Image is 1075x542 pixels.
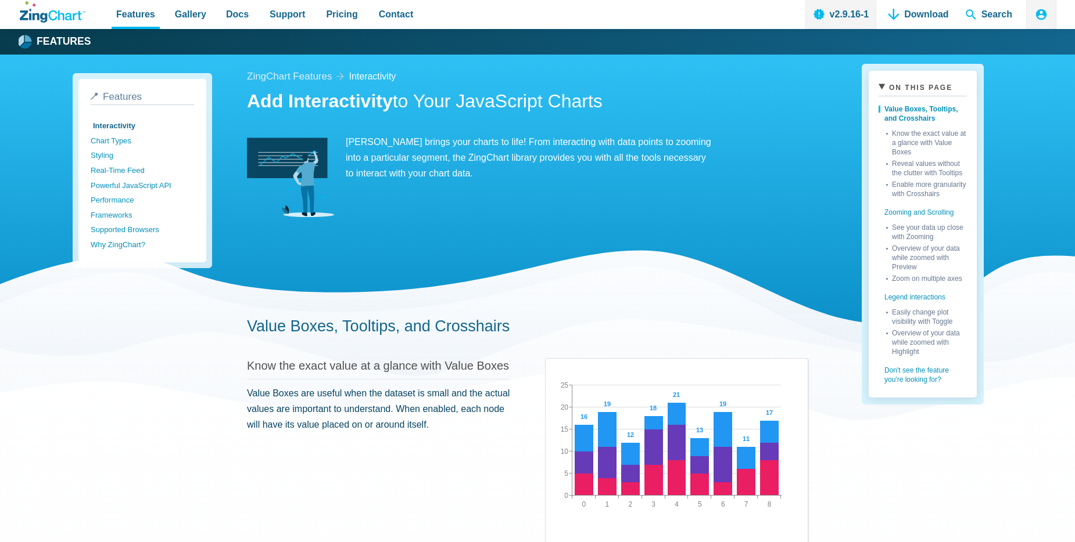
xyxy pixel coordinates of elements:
a: Powerful JavaScript API [91,178,194,193]
strong: Features [37,37,91,47]
strong: Add Interactivity [247,91,393,111]
p: [PERSON_NAME] brings your charts to life! From interacting with data points to zooming into a par... [247,134,712,182]
a: Value Boxes, Tooltips, and Crosshairs [247,317,510,335]
p: Value Boxes are useful when the dataset is small and the actual values are important to understan... [247,385,510,433]
a: Reveal values without the clutter with Tooltips [886,157,967,178]
span: Docs [226,6,249,22]
img: Interactivity Image [247,134,334,221]
span: Features [103,91,142,102]
a: Why ZingChart? [91,237,194,252]
a: Real-Time Feed [91,163,194,178]
a: Zooming and Scrolling [879,198,967,221]
a: Performance [91,193,194,208]
a: Legend interactions [879,283,967,305]
a: Features [91,91,194,105]
summary: On This Page [879,81,967,96]
h1: to Your JavaScript Charts [247,89,808,115]
a: interactivity [349,68,396,84]
a: ZingChart Features [247,68,332,85]
span: Pricing [326,6,357,22]
a: See your data up close with Zooming [886,221,967,241]
a: Overview of your data while zoomed with Highlight [886,326,967,356]
a: Easily change plot visibility with Toggle [886,305,967,326]
a: Interactivity [91,118,194,133]
span: Contact [379,6,414,22]
a: Enable more granularity with Crosshairs [886,178,967,198]
a: Frameworks [91,208,194,223]
span: Features [116,6,155,22]
a: Features [20,33,91,50]
span: Gallery [175,6,206,22]
a: Styling [91,148,194,163]
a: Overview of your data while zoomed with Preview [886,241,967,272]
a: ZingChart Logo. Click to return to the homepage [20,1,85,23]
span: Support [270,6,305,22]
a: Supported Browsers [91,222,194,237]
a: Don't see the feature you're looking for? [879,356,967,388]
a: Know the exact value at a glance with Value Boxes [247,359,509,372]
a: Know the exact value at a glance with Value Boxes [886,127,967,157]
a: Value Boxes, Tooltips, and Crosshairs [879,101,967,127]
a: Chart Types [91,133,194,149]
a: Zoom on multiple axes [886,272,967,283]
